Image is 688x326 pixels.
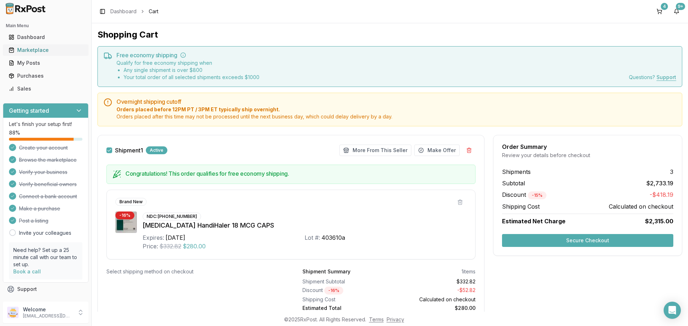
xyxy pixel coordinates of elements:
span: Feedback [17,298,42,306]
div: $332.82 [392,278,476,285]
div: Shipment Summary [302,268,350,275]
span: $280.00 [183,242,206,250]
p: Welcome [23,306,73,313]
h5: Overnight shipping cutoff [116,99,676,104]
span: Make a purchase [19,205,60,212]
span: Connect a bank account [19,193,77,200]
span: Make Offer [427,147,456,154]
div: Open Intercom Messenger [664,302,681,319]
button: Dashboard [3,31,89,43]
a: Sales [6,82,86,95]
div: Shipping Cost [302,296,386,303]
div: Lot #: [305,233,320,242]
div: My Posts [9,59,83,67]
div: Brand New [115,198,147,206]
div: - 16 % [115,211,134,219]
div: - 16 % [324,287,343,295]
a: My Posts [6,57,86,69]
a: Dashboard [6,31,86,44]
div: Discount [302,287,386,295]
span: Post a listing [19,217,48,224]
button: Secure Checkout [502,234,673,247]
p: Let's finish your setup first! [9,121,82,128]
h3: Getting started [9,106,49,115]
button: 4 [654,6,665,17]
div: Order Summary [502,144,673,150]
nav: breadcrumb [110,8,158,15]
img: Spiriva HandiHaler 18 MCG CAPS [115,211,137,233]
a: Marketplace [6,44,86,57]
span: Discount [502,191,546,198]
div: 4 [661,3,668,10]
span: Calculated on checkout [609,202,673,211]
span: Orders placed before 12PM PT / 3PM ET typically ship overnight. [116,106,676,113]
span: Estimated Net Charge [502,218,565,225]
span: 3 [670,167,673,176]
a: Privacy [387,316,404,322]
div: 403610a [321,233,345,242]
h5: Congratulations! This order qualifies for free economy shipping. [125,171,469,176]
span: -$418.19 [650,190,673,199]
a: Dashboard [110,8,137,15]
span: $332.82 [159,242,181,250]
div: Select shipping method on checkout [106,268,279,275]
div: [MEDICAL_DATA] HandiHaler 18 MCG CAPS [143,220,467,230]
div: Dashboard [9,34,83,41]
div: Marketplace [9,47,83,54]
a: Terms [369,316,384,322]
div: 9+ [676,3,685,10]
a: Invite your colleagues [19,229,71,237]
div: Active [146,146,167,154]
span: $2,733.19 [646,179,673,188]
span: Create your account [19,144,68,151]
h1: Shopping Cart [97,29,682,40]
span: $2,315.00 [645,217,673,225]
div: Review your details before checkout [502,152,673,159]
div: $280.00 [392,305,476,312]
div: Purchases [9,72,83,79]
button: Purchases [3,70,89,82]
span: Verify your business [19,169,67,176]
div: Shipment Subtotal [302,278,386,285]
h5: Free economy shipping [116,52,676,58]
button: My Posts [3,57,89,69]
span: Orders placed after this time may not be processed until the next business day, which could delay... [116,113,676,120]
button: Feedback [3,296,89,308]
span: Subtotal [502,179,525,188]
div: - 15 % [528,191,546,199]
div: Expires: [143,233,164,242]
div: NDC: [PHONE_NUMBER] [143,213,201,220]
div: Calculated on checkout [392,296,476,303]
button: Marketplace [3,44,89,56]
span: 88 % [9,129,20,136]
div: - $52.82 [392,287,476,295]
div: [DATE] [166,233,185,242]
div: Sales [9,85,83,92]
div: Price: [143,242,158,250]
li: Your total order of all selected shipments exceeds $ 1000 [124,74,259,81]
button: 9+ [671,6,682,17]
img: User avatar [7,307,19,318]
a: Book a call [13,268,41,274]
span: Cart [149,8,158,15]
a: Purchases [6,69,86,82]
p: [EMAIL_ADDRESS][DOMAIN_NAME] [23,313,73,319]
span: Browse the marketplace [19,156,77,164]
li: Any single shipment is over $ 800 [124,67,259,74]
button: More From This Seller [339,145,411,156]
button: Sales [3,83,89,94]
button: Support [3,283,89,296]
button: Make Offer [414,145,460,156]
div: Qualify for free economy shipping when [116,59,259,81]
div: Estimated Total [302,305,386,312]
span: Verify beneficial owners [19,181,77,188]
h2: Main Menu [6,23,86,29]
p: Need help? Set up a 25 minute call with our team to set up. [13,247,78,268]
label: Shipment 1 [115,147,143,153]
img: RxPost Logo [3,3,49,14]
div: Questions? [629,74,676,81]
div: 1 items [462,268,476,275]
span: Shipments [502,167,531,176]
span: Shipping Cost [502,202,540,211]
